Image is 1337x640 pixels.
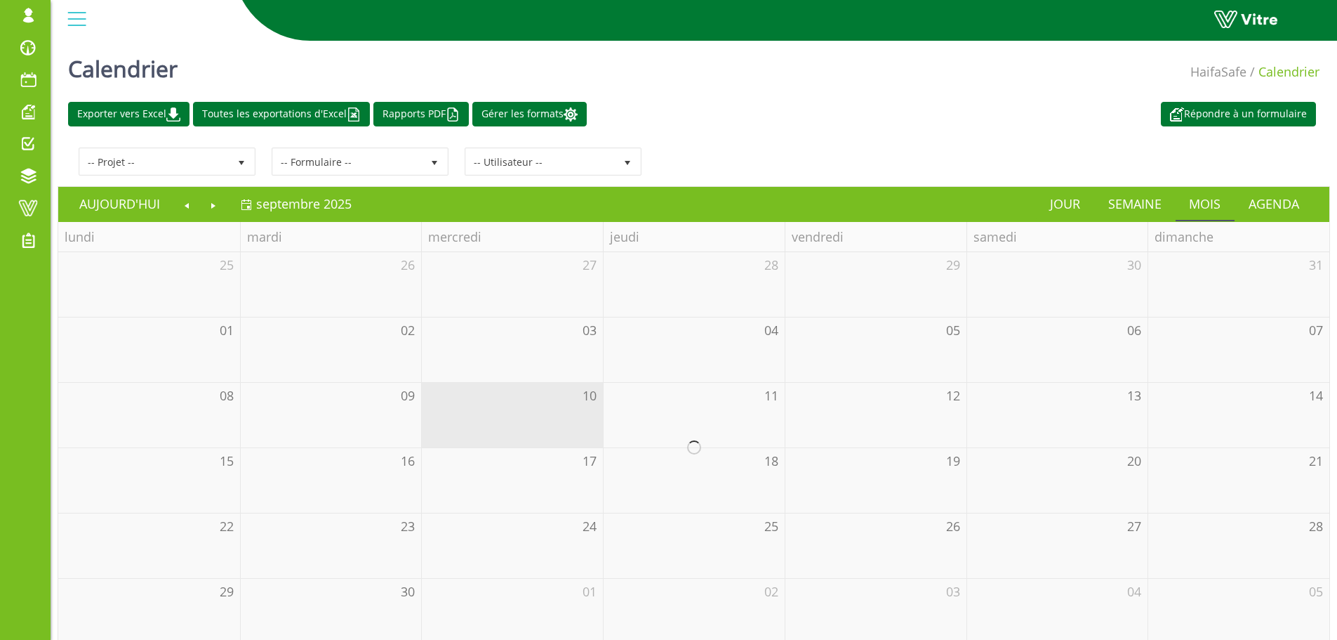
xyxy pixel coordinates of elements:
[256,195,352,212] span: septembre 2025
[1161,102,1316,126] a: Répondre à un formulaire
[603,222,785,252] th: jeudi
[80,149,229,174] span: -- Projet --
[68,35,178,95] h1: Calendrier
[1235,188,1313,220] a: Agenda
[174,188,201,220] a: Previous
[241,188,352,220] a: septembre 2025
[422,149,447,174] span: select
[1176,188,1235,220] a: Mois
[421,222,603,252] th: mercredi
[273,149,422,174] span: -- Formulaire --
[966,222,1148,252] th: samedi
[166,107,180,122] img: cal_download.png
[1246,63,1319,81] li: Calendrier
[58,222,240,252] th: lundi
[65,188,174,220] a: Aujourd'hui
[1170,107,1184,122] img: appointment_white2.png
[1148,222,1329,252] th: dimanche
[466,149,615,174] span: -- Utilisateur --
[1036,188,1094,220] a: Jour
[472,102,587,126] a: Gérer les formats
[446,107,460,122] img: cal_pdf.png
[785,222,966,252] th: vendredi
[240,222,422,252] th: mardi
[564,107,578,122] img: cal_settings.png
[200,188,227,220] a: Next
[1190,63,1246,80] span: 151
[68,102,189,126] a: Exporter vers Excel
[1094,188,1176,220] a: Semaine
[615,149,640,174] span: select
[193,102,370,126] a: Toutes les exportations d'Excel
[229,149,254,174] span: select
[373,102,469,126] a: Rapports PDF
[347,107,361,122] img: cal_excel.png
